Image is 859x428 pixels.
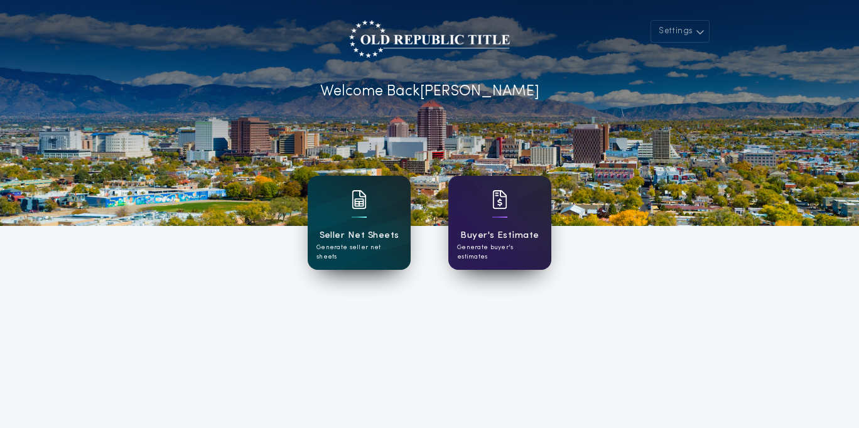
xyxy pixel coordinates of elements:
img: account-logo [349,20,510,58]
p: Welcome Back [PERSON_NAME] [320,80,539,103]
h1: Buyer's Estimate [460,228,539,243]
a: card iconSeller Net SheetsGenerate seller net sheets [308,176,411,270]
img: card icon [352,190,367,209]
h1: Seller Net Sheets [320,228,399,243]
img: card icon [492,190,507,209]
a: card iconBuyer's EstimateGenerate buyer's estimates [448,176,551,270]
button: Settings [651,20,710,43]
p: Generate buyer's estimates [457,243,543,262]
p: Generate seller net sheets [316,243,402,262]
